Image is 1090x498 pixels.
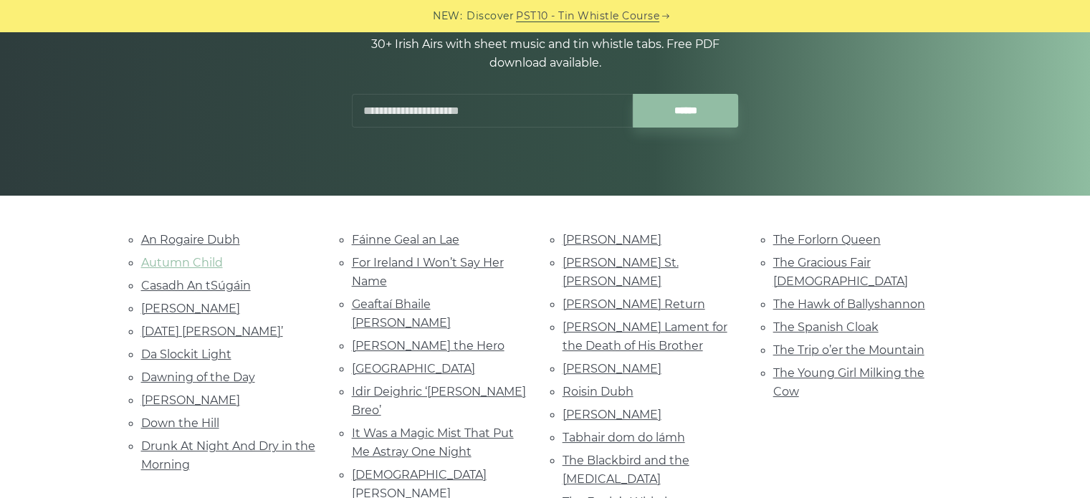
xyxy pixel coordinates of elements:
[141,279,251,292] a: Casadh An tSúgáin
[563,385,634,398] a: Roisin Dubh
[352,297,451,330] a: Geaftaí Bhaile [PERSON_NAME]
[773,233,881,246] a: The Forlorn Queen
[141,393,240,407] a: [PERSON_NAME]
[141,416,219,430] a: Down the Hill
[141,256,223,269] a: Autumn Child
[773,343,924,357] a: The Trip o’er the Mountain
[773,256,908,288] a: The Gracious Fair [DEMOGRAPHIC_DATA]
[352,426,514,459] a: It Was a Magic Mist That Put Me Astray One Night
[773,297,925,311] a: The Hawk of Ballyshannon
[352,339,505,353] a: [PERSON_NAME] the Hero
[433,8,462,24] span: NEW:
[141,233,240,246] a: An Rogaire Dubh
[516,8,659,24] a: PST10 - Tin Whistle Course
[563,297,705,311] a: [PERSON_NAME] Return
[563,256,679,288] a: [PERSON_NAME] St. [PERSON_NAME]
[141,439,315,471] a: Drunk At Night And Dry in the Morning
[563,362,661,375] a: [PERSON_NAME]
[141,370,255,384] a: Dawning of the Day
[563,454,689,486] a: The Blackbird and the [MEDICAL_DATA]
[352,362,475,375] a: [GEOGRAPHIC_DATA]
[141,325,283,338] a: [DATE] [PERSON_NAME]’
[352,233,459,246] a: Fáinne Geal an Lae
[773,320,879,334] a: The Spanish Cloak
[563,233,661,246] a: [PERSON_NAME]
[563,408,661,421] a: [PERSON_NAME]
[563,320,727,353] a: [PERSON_NAME] Lament for the Death of His Brother
[352,385,526,417] a: Idir Deighric ‘[PERSON_NAME] Breo’
[141,302,240,315] a: [PERSON_NAME]
[467,8,514,24] span: Discover
[352,35,739,72] p: 30+ Irish Airs with sheet music and tin whistle tabs. Free PDF download available.
[141,348,231,361] a: Da Slockit Light
[352,256,504,288] a: For Ireland I Won’t Say Her Name
[563,431,685,444] a: Tabhair dom do lámh
[773,366,924,398] a: The Young Girl Milking the Cow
